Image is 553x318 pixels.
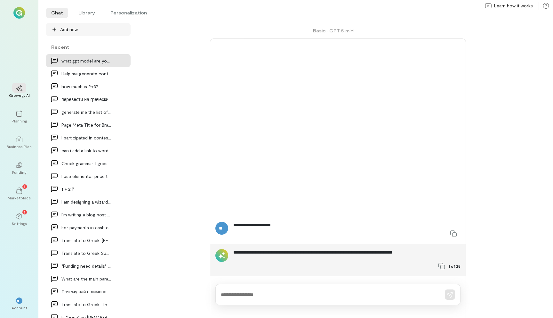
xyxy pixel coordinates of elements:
div: generate me the list of 35 top countries by size [61,109,111,115]
span: Learn how it works [494,3,533,9]
div: Recent [46,44,131,50]
div: Business Plan [7,144,32,149]
div: Account [12,305,27,310]
span: Add new [60,26,125,33]
div: Funding [12,170,26,175]
div: Marketplace [8,195,31,200]
div: how much is 2+3? [61,83,111,90]
span: 1 of 25 [449,264,461,269]
li: Library [73,8,100,18]
li: Chat [46,8,68,18]
a: Business Plan [8,131,31,154]
div: I participated in contest on codeforces, the cont… [61,134,111,141]
div: I use elementor price table, can I get the plan s… [61,173,111,180]
div: Page Meta Title for Brand [61,121,111,128]
div: Help me generate content ideas for my blog that a… [61,70,111,77]
div: Translate to Greek Subject: Offer for fixing the… [61,250,111,256]
div: 1 + 2 ? [61,186,111,192]
div: Check grammar: I guess I have some relevant exper… [61,160,111,167]
div: Translate to Greek: The external lift door clos… [61,301,111,308]
li: Personalization [105,8,152,18]
div: I am designing a wizard that helps the new user t… [61,198,111,205]
span: 1 [24,183,25,189]
div: what gpt model are you? [61,57,111,64]
div: For payments in cash contact [PERSON_NAME] at [GEOGRAPHIC_DATA]… [61,224,111,231]
div: Planning [12,118,27,123]
div: перевести на греческий и английский и : При расс… [61,96,111,103]
div: What are the main parameters when describing the… [61,275,111,282]
span: 1 [24,209,25,215]
a: Marketplace [8,182,31,205]
a: Settings [8,208,31,231]
div: Growegy AI [9,93,30,98]
div: "Funding need details" or "Funding needs details"? [61,263,111,269]
div: Почему чай с лимоном вкуснее? [61,288,111,295]
a: Funding [8,157,31,180]
div: Translate to Greek: [PERSON_NAME] Court Administrative Com… [61,237,111,244]
div: can i add a link to wordpress wpforms checkbox fi… [61,147,111,154]
div: I’m writing a blog post for company about topic.… [61,211,111,218]
a: Growegy AI [8,80,31,103]
a: Planning [8,105,31,129]
div: Settings [12,221,27,226]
